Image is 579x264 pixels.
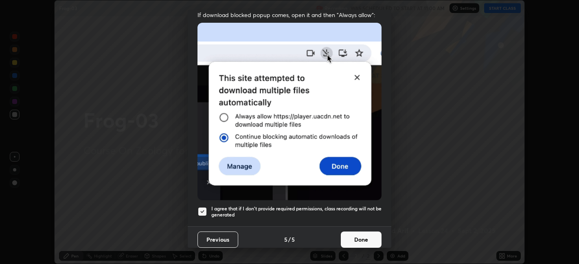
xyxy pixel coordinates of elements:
span: If download blocked popup comes, open it and then "Always allow": [197,11,382,19]
h4: 5 [284,235,287,244]
h4: / [288,235,291,244]
h5: I agree that if I don't provide required permissions, class recording will not be generated [211,206,382,218]
button: Done [341,232,382,248]
img: downloads-permission-blocked.gif [197,23,382,200]
h4: 5 [292,235,295,244]
button: Previous [197,232,238,248]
